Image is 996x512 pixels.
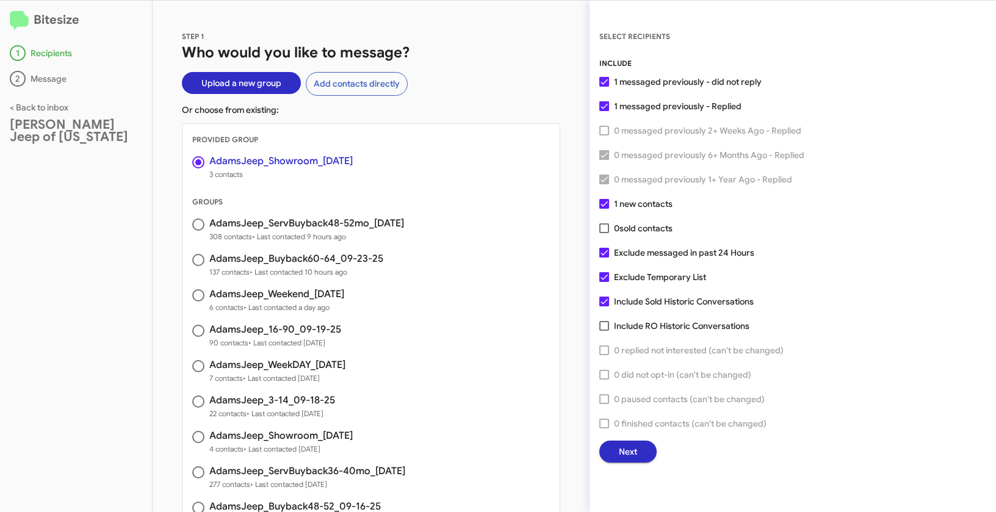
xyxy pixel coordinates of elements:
[619,441,637,463] span: Next
[10,102,68,113] a: < Back to inbox
[209,466,405,476] h3: AdamsJeep_ServBuyback36-40mo_[DATE]
[614,319,749,333] span: Include RO Historic Conversations
[209,254,383,264] h3: AdamsJeep_Buyback60-64_09-23-25
[209,301,344,314] span: 6 contacts
[244,444,320,453] span: • Last contacted [DATE]
[614,123,801,138] span: 0 messaged previously 2+ Weeks Ago - Replied
[10,71,142,87] div: Message
[209,395,335,405] h3: AdamsJeep_3-14_09-18-25
[209,218,404,228] h3: AdamsJeep_ServBuyback48-52mo_[DATE]
[209,156,353,166] h3: AdamsJeep_Showroom_[DATE]
[182,43,560,62] h1: Who would you like to message?
[10,71,26,87] div: 2
[209,408,335,420] span: 22 contacts
[614,416,767,431] span: 0 finished contacts (can't be changed)
[599,32,670,41] span: SELECT RECIPIENTS
[614,294,754,309] span: Include Sold Historic Conversations
[209,337,341,349] span: 90 contacts
[209,168,353,181] span: 3 contacts
[244,303,330,312] span: • Last contacted a day ago
[252,232,346,241] span: • Last contacted 9 hours ago
[182,104,560,116] p: Or choose from existing:
[614,343,784,358] span: 0 replied not interested (can't be changed)
[201,72,281,94] span: Upload a new group
[614,221,673,236] span: 0
[248,338,325,347] span: • Last contacted [DATE]
[250,267,347,276] span: • Last contacted 10 hours ago
[182,196,560,208] div: GROUPS
[209,431,353,441] h3: AdamsJeep_Showroom_[DATE]
[209,325,341,334] h3: AdamsJeep_16-90_09-19-25
[619,223,673,234] span: sold contacts
[209,502,381,511] h3: AdamsJeep_Buyback48-52_09-16-25
[10,11,29,31] img: logo-minimal.svg
[306,72,408,96] button: Add contacts directly
[614,148,804,162] span: 0 messaged previously 6+ Months Ago - Replied
[209,360,345,370] h3: AdamsJeep_WeekDAY_[DATE]
[182,134,560,146] div: PROVIDED GROUP
[209,231,404,243] span: 308 contacts
[614,99,742,114] span: 1 messaged previously - Replied
[209,289,344,299] h3: AdamsJeep_Weekend_[DATE]
[243,373,320,383] span: • Last contacted [DATE]
[10,45,142,61] div: Recipients
[182,32,204,41] span: STEP 1
[10,10,142,31] h2: Bitesize
[10,118,142,143] div: [PERSON_NAME] Jeep of [US_STATE]
[614,74,762,89] span: 1 messaged previously - did not reply
[209,372,345,384] span: 7 contacts
[599,441,657,463] button: Next
[10,45,26,61] div: 1
[182,72,301,94] button: Upload a new group
[599,57,986,70] div: INCLUDE
[614,245,754,260] span: Exclude messaged in past 24 Hours
[209,266,383,278] span: 137 contacts
[209,478,405,491] span: 277 contacts
[250,480,327,489] span: • Last contacted [DATE]
[614,367,751,382] span: 0 did not opt-in (can't be changed)
[614,392,765,406] span: 0 paused contacts (can't be changed)
[614,197,673,211] span: 1 new contacts
[614,172,792,187] span: 0 messaged previously 1+ Year Ago - Replied
[247,409,323,418] span: • Last contacted [DATE]
[614,270,706,284] span: Exclude Temporary List
[209,443,353,455] span: 4 contacts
